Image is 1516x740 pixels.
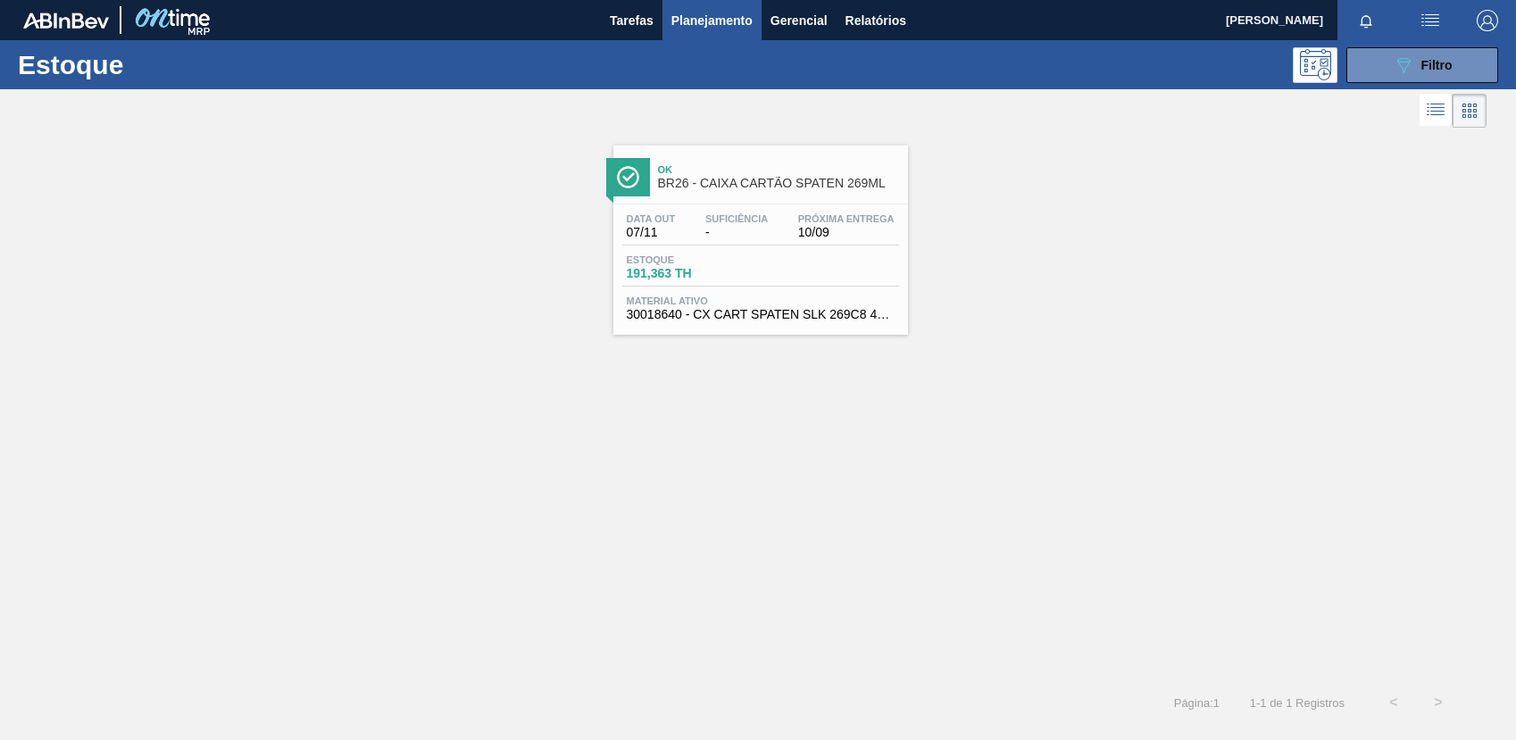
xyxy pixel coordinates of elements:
[1421,58,1453,72] span: Filtro
[610,10,654,31] span: Tarefas
[770,10,828,31] span: Gerencial
[845,10,906,31] span: Relatórios
[627,295,895,306] span: Material ativo
[627,308,895,321] span: 30018640 - CX CART SPATEN SLK 269C8 429 276G
[23,12,109,29] img: TNhmsLtSVTkK8tSr43FrP2fwEKptu5GPRR3wAAAABJRU5ErkJggg==
[1346,47,1498,83] button: Filtro
[671,10,753,31] span: Planejamento
[1420,94,1453,128] div: Visão em Lista
[798,213,895,224] span: Próxima Entrega
[1453,94,1487,128] div: Visão em Cards
[798,226,895,239] span: 10/09
[1337,8,1395,33] button: Notificações
[1477,10,1498,31] img: Logout
[600,132,917,335] a: ÍconeOkBR26 - CAIXA CARTÃO SPATEN 269MLData out07/11Suficiência-Próxima Entrega10/09Estoque191,36...
[617,166,639,188] img: Ícone
[1174,696,1220,710] span: Página : 1
[1246,696,1345,710] span: 1 - 1 de 1 Registros
[658,164,899,175] span: Ok
[18,54,279,75] h1: Estoque
[627,213,676,224] span: Data out
[705,213,768,224] span: Suficiência
[1293,47,1337,83] div: Pogramando: nenhum usuário selecionado
[627,267,752,280] span: 191,363 TH
[1371,680,1416,725] button: <
[1416,680,1461,725] button: >
[627,254,752,265] span: Estoque
[705,226,768,239] span: -
[627,226,676,239] span: 07/11
[658,177,899,190] span: BR26 - CAIXA CARTÃO SPATEN 269ML
[1420,10,1441,31] img: userActions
